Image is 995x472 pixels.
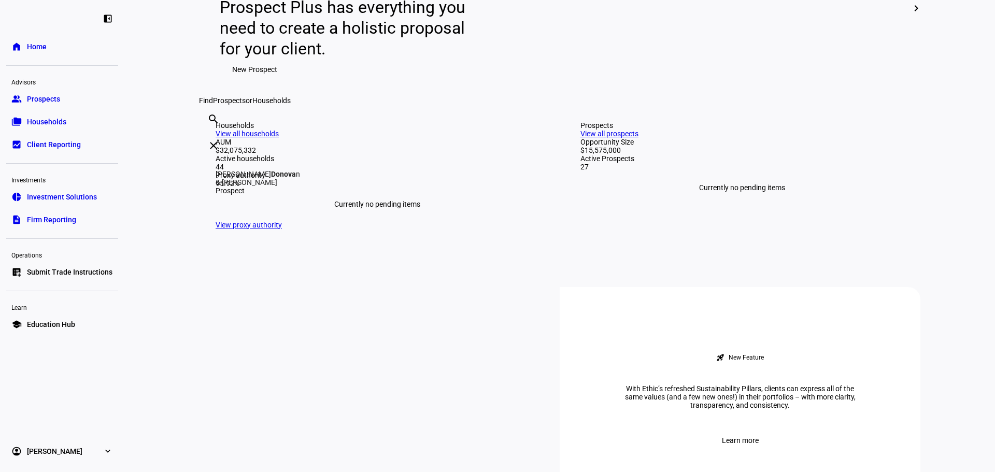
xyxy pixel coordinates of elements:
[216,171,539,179] div: Proxy authority
[580,154,904,163] div: Active Prospects
[216,221,282,229] a: View proxy authority
[6,134,118,155] a: bid_landscapeClient Reporting
[580,130,638,138] a: View all prospects
[580,163,904,171] div: 27
[6,247,118,262] div: Operations
[103,13,113,24] eth-mat-symbol: left_panel_close
[6,36,118,57] a: homeHome
[6,74,118,89] div: Advisors
[27,319,75,330] span: Education Hub
[6,299,118,314] div: Learn
[216,188,539,221] div: Currently no pending items
[709,430,771,451] button: Learn more
[722,430,759,451] span: Learn more
[27,117,66,127] span: Households
[216,154,539,163] div: Active households
[216,146,539,154] div: $32,075,332
[216,170,300,187] div: [PERSON_NAME] n & [PERSON_NAME]
[6,187,118,207] a: pie_chartInvestment Solutions
[207,127,209,139] input: Enter name of prospect or household
[216,130,279,138] a: View all households
[580,121,904,130] div: Prospects
[6,209,118,230] a: descriptionFirm Reporting
[27,192,97,202] span: Investment Solutions
[103,446,113,456] eth-mat-symbol: expand_more
[220,59,290,80] button: New Prospect
[580,146,904,154] div: $15,575,000
[11,214,22,225] eth-mat-symbol: description
[199,96,920,105] div: Find or
[216,121,539,130] div: Households
[216,179,539,188] div: 95.92%
[11,94,22,104] eth-mat-symbol: group
[27,267,112,277] span: Submit Trade Instructions
[6,111,118,132] a: folder_copyHouseholds
[11,319,22,330] eth-mat-symbol: school
[11,117,22,127] eth-mat-symbol: folder_copy
[27,41,47,52] span: Home
[216,187,300,195] div: Prospect
[716,353,724,362] mat-icon: rocket_launch
[729,353,764,362] div: New Feature
[580,138,904,146] div: Opportunity Size
[216,138,539,146] div: AUM
[27,94,60,104] span: Prospects
[11,446,22,456] eth-mat-symbol: account_circle
[207,113,220,125] mat-icon: search
[207,139,220,152] mat-icon: clear
[27,214,76,225] span: Firm Reporting
[11,192,22,202] eth-mat-symbol: pie_chart
[6,172,118,187] div: Investments
[11,267,22,277] eth-mat-symbol: list_alt_add
[271,170,296,178] strong: Donova
[213,96,246,105] span: Prospects
[610,384,870,409] div: With Ethic’s refreshed Sustainability Pillars, clients can express all of the same values (and a ...
[6,89,118,109] a: groupProspects
[27,446,82,456] span: [PERSON_NAME]
[252,96,291,105] span: Households
[11,139,22,150] eth-mat-symbol: bid_landscape
[11,41,22,52] eth-mat-symbol: home
[216,163,539,171] div: 44
[232,59,277,80] span: New Prospect
[27,139,81,150] span: Client Reporting
[910,2,922,15] mat-icon: chevron_right
[580,171,904,204] div: Currently no pending items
